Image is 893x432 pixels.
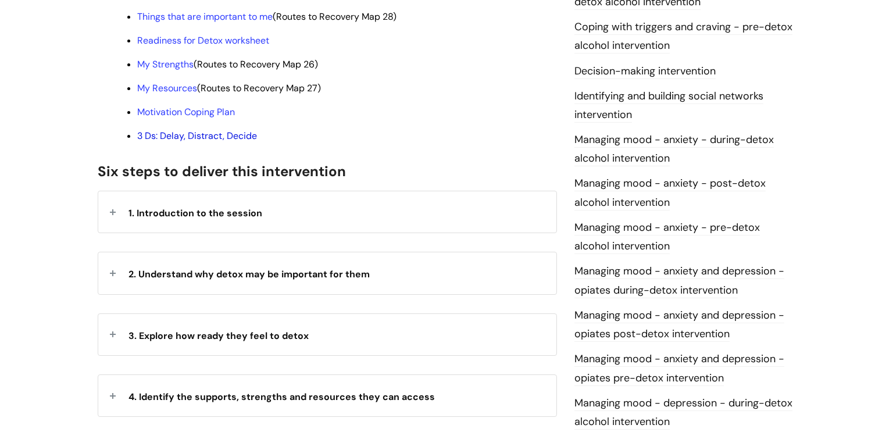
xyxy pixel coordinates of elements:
a: My Strengths [137,58,194,70]
span: 2. Understand why detox may be important for them [128,268,370,280]
a: Managing mood - anxiety and depression - opiates during-detox intervention [574,264,784,298]
a: Managing mood - depression - during-detox alcohol intervention [574,396,792,430]
a: Identifying and building social networks intervention [574,89,763,123]
span: (Routes to Recovery Map 27) [137,82,321,94]
a: My Resources [137,82,197,94]
span: 3. Explore how ready they feel to detox [128,330,309,342]
a: Decision-making intervention [574,64,716,79]
a: Managing mood - anxiety and depression - opiates post-detox intervention [574,308,784,342]
span: Six steps to deliver this intervention [98,162,346,180]
a: Managing mood - anxiety and depression - opiates pre-detox intervention [574,352,784,385]
span: (Routes to Recovery Map 28) [137,10,397,23]
a: Managing mood - anxiety - pre-detox alcohol intervention [574,220,760,254]
span: 4. Identify the supports, strengths and resources they can access [128,391,435,403]
a: Things that are important to me [137,10,273,23]
span: (Routes to Recovery Map 26) [137,58,318,70]
a: Motivation Coping Plan [137,106,235,118]
a: Managing mood - anxiety - during-detox alcohol intervention [574,133,774,166]
span: 1. Introduction to the session [128,207,262,219]
a: 3 Ds: Delay, Distract, Decide [137,130,257,142]
a: Coping with triggers and craving - pre-detox alcohol intervention [574,20,792,53]
a: Readiness for Detox worksheet [137,34,269,47]
a: Managing mood - anxiety - post-detox alcohol intervention [574,176,766,210]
